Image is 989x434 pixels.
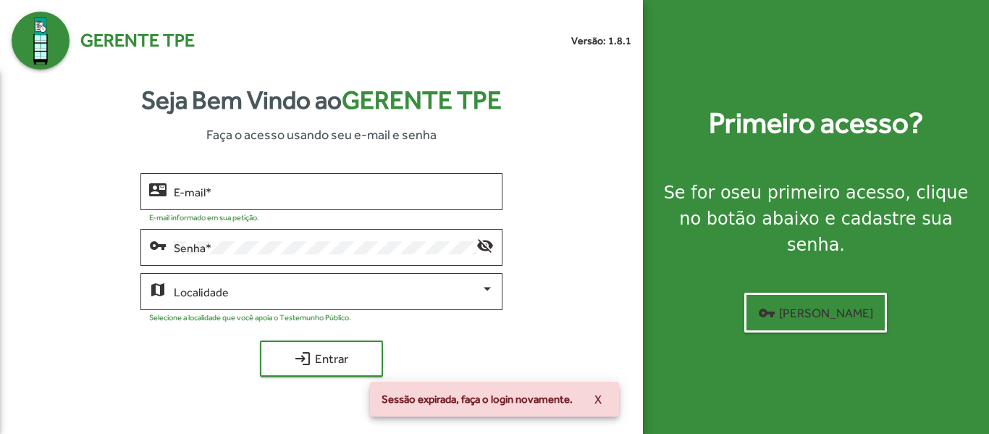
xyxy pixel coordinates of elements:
strong: seu primeiro acesso [731,183,906,203]
span: Gerente TPE [80,27,195,54]
mat-hint: E-mail informado em sua petição. [149,213,259,222]
mat-icon: vpn_key [758,304,775,322]
div: Se for o , clique no botão abaixo e cadastre sua senha. [660,180,972,258]
mat-icon: map [149,280,167,298]
span: Gerente TPE [342,85,502,114]
span: Sessão expirada, faça o login novamente. [382,392,573,406]
strong: Seja Bem Vindo ao [141,81,502,120]
span: X [594,386,602,412]
mat-hint: Selecione a localidade que você apoia o Testemunho Público. [149,313,351,322]
strong: Primeiro acesso? [709,101,923,145]
mat-icon: vpn_key [149,236,167,254]
img: Logo Gerente [12,12,70,70]
mat-icon: login [294,350,311,367]
button: Entrar [260,341,383,377]
span: Entrar [273,346,370,372]
button: X [583,386,613,412]
button: [PERSON_NAME] [744,293,887,333]
small: Versão: 1.8.1 [571,33,631,49]
span: Faça o acesso usando seu e-mail e senha [206,125,437,144]
mat-icon: contact_mail [149,180,167,198]
span: [PERSON_NAME] [758,300,873,326]
mat-icon: visibility_off [476,236,494,254]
